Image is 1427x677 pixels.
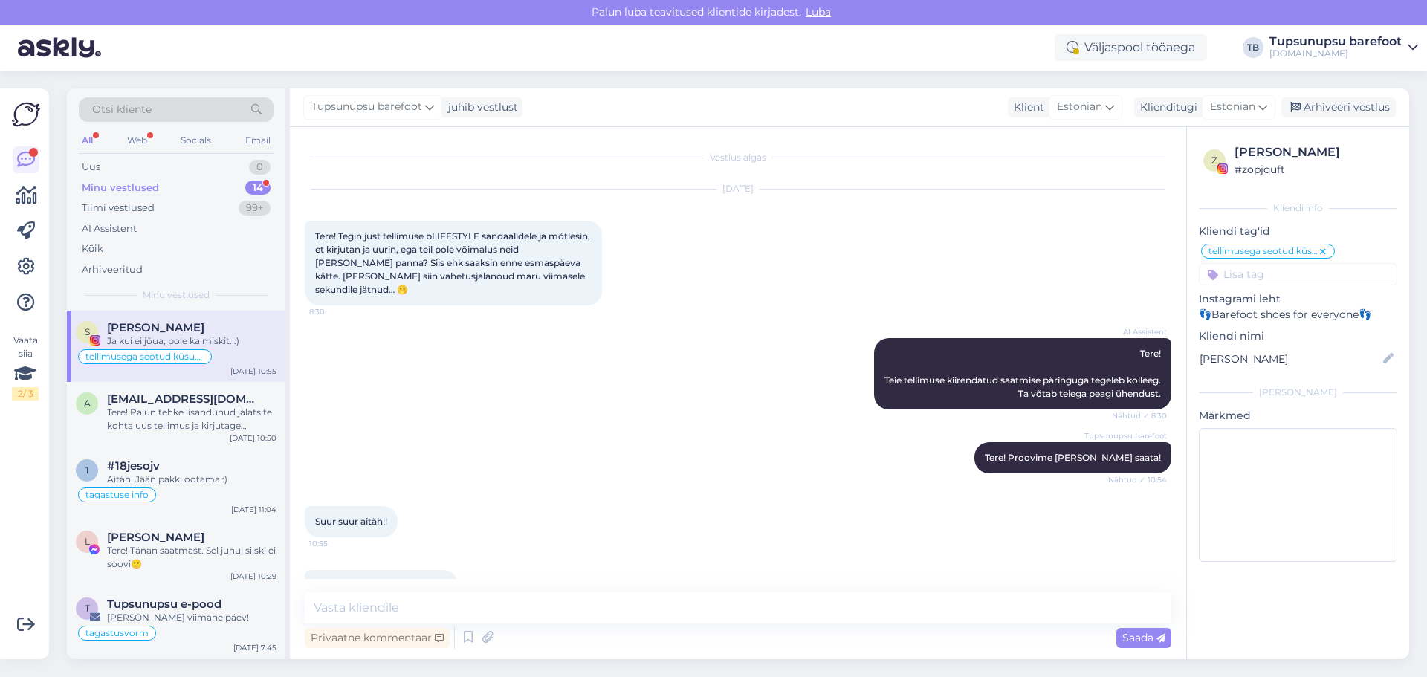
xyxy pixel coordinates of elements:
div: [PERSON_NAME] [1199,386,1397,399]
a: Tupsunupsu barefoot[DOMAIN_NAME] [1269,36,1418,59]
div: Tere! Tänan saatmast. Sel juhul siiski ei soovi🙂 [107,544,276,571]
span: tagastusvorm [85,629,149,638]
span: tellimusega seotud küsumus [1208,247,1318,256]
div: Web [124,131,150,150]
span: Nähtud ✓ 8:30 [1111,410,1167,421]
div: Kõik [82,242,103,256]
div: AI Assistent [82,221,137,236]
div: 14 [245,181,271,195]
span: S [85,326,90,337]
div: [DATE] 11:04 [231,504,276,515]
div: [DATE] 10:50 [230,433,276,444]
span: L [85,536,90,547]
span: Estonian [1057,99,1102,115]
span: AI Assistent [1111,326,1167,337]
span: Tere! Tegin just tellimuse bLIFESTYLE sandaalidele ja mõtlesin, et kirjutan ja uurin, ega teil po... [315,230,592,295]
div: Email [242,131,274,150]
div: Väljaspool tööaega [1055,34,1207,61]
span: Tupsunupsu e-pood [107,597,221,611]
div: Tiimi vestlused [82,201,155,216]
div: juhib vestlust [442,100,518,115]
div: Arhiveeri vestlus [1281,97,1396,117]
div: Kliendi info [1199,201,1397,215]
div: [DATE] 7:45 [233,642,276,653]
div: 2 / 3 [12,387,39,401]
div: [DOMAIN_NAME] [1269,48,1402,59]
div: Ja kui ei jõua, pole ka miskit. :) [107,334,276,348]
input: Lisa nimi [1200,351,1380,367]
div: # zopjquft [1235,161,1393,178]
p: Märkmed [1199,408,1397,424]
span: 10:55 [309,538,365,549]
span: annika.sharai@gmail.com [107,392,262,406]
span: Tupsunupsu barefoot [311,99,422,115]
p: Kliendi nimi [1199,328,1397,344]
span: 8:30 [309,306,365,317]
input: Lisa tag [1199,263,1397,285]
div: [PERSON_NAME] viimane päev! [107,611,276,624]
p: Kliendi tag'id [1199,224,1397,239]
span: Tere! Proovime [PERSON_NAME] saata! [985,452,1161,463]
div: [DATE] 10:55 [230,366,276,377]
div: All [79,131,96,150]
span: Estonian [1210,99,1255,115]
div: Privaatne kommentaar [305,628,450,648]
div: Socials [178,131,214,150]
span: z [1211,155,1217,166]
div: Aitäh! Jään pakki ootama :) [107,473,276,486]
div: 0 [249,160,271,175]
span: T [85,603,90,614]
div: Arhiveeritud [82,262,143,277]
img: Askly Logo [12,100,40,129]
span: Minu vestlused [143,288,210,302]
span: tagastuse info [85,490,149,499]
div: Klienditugi [1134,100,1197,115]
div: Tupsunupsu barefoot [1269,36,1402,48]
span: Luba [801,5,835,19]
span: Nähtud ✓ 10:54 [1108,474,1167,485]
div: Tere! Palun tehke lisandunud jalatsite kohta uus tellimus ja kirjutage kommentaari oma eelmise te... [107,406,276,433]
span: Laura Vanags [107,531,204,544]
div: Minu vestlused [82,181,159,195]
p: 👣Barefoot shoes for everyone👣 [1199,307,1397,323]
div: [DATE] 10:29 [230,571,276,582]
div: [PERSON_NAME] [1235,143,1393,161]
div: [DATE] [305,182,1171,195]
span: Suur suur aitäh!! [315,516,387,527]
div: Vestlus algas [305,151,1171,164]
span: #18jesojv [107,459,160,473]
p: Instagrami leht [1199,291,1397,307]
div: TB [1243,37,1263,58]
span: a [84,398,91,409]
span: tellimusega seotud küsumus [85,352,204,361]
div: 99+ [239,201,271,216]
span: Otsi kliente [92,102,152,117]
span: Silja Eek [107,321,204,334]
div: Uus [82,160,100,175]
div: Vaata siia [12,334,39,401]
span: 1 [85,464,88,476]
div: Klient [1008,100,1044,115]
span: Saada [1122,631,1165,644]
span: Tupsunupsu barefoot [1084,430,1167,441]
